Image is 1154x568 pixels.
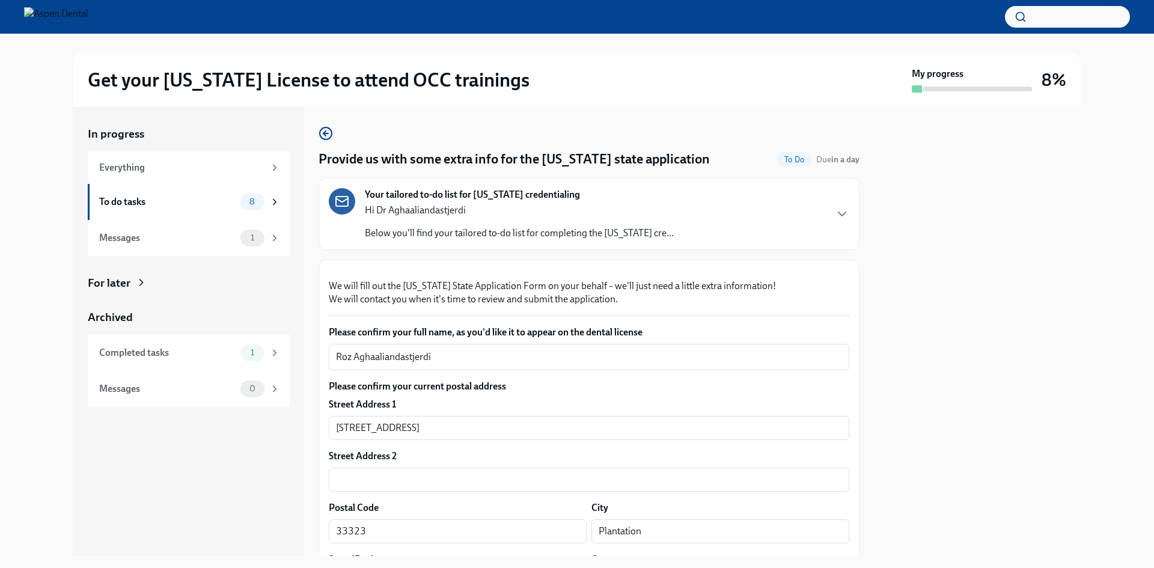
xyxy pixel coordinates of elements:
img: Aspen Dental [24,7,88,26]
a: To do tasks8 [88,184,290,220]
a: In progress [88,126,290,142]
div: Everything [99,161,264,174]
strong: My progress [912,67,963,81]
div: Messages [99,231,236,245]
h3: 8% [1042,69,1066,91]
label: Country [591,553,626,566]
p: We will fill out the [US_STATE] State Application Form on your behalf – we'll just need a little ... [329,279,849,306]
h2: Get your [US_STATE] License to attend OCC trainings [88,68,530,92]
span: 1 [243,348,261,357]
div: Completed tasks [99,346,236,359]
div: Messages [99,382,236,395]
span: Due [816,154,859,165]
span: 8 [242,197,262,206]
p: Below you'll find your tailored to-do list for completing the [US_STATE] cre... [365,227,674,240]
span: 1 [243,233,261,242]
span: To Do [777,155,811,164]
label: Postal Code [329,501,379,515]
strong: Your tailored to-do list for [US_STATE] credentialing [365,188,580,201]
div: For later [88,275,130,291]
p: Hi Dr Aghaaliandastjerdi [365,204,674,217]
h4: Provide us with some extra info for the [US_STATE] state application [319,150,710,168]
div: To do tasks [99,195,236,209]
label: City [591,501,608,515]
label: Street Address 1 [329,398,396,411]
a: For later [88,275,290,291]
textarea: Roz Aghaaliandastjerdi [336,350,842,364]
strong: in a day [831,154,859,165]
label: Street Address 2 [329,450,397,463]
span: August 20th, 2025 08:00 [816,154,859,165]
label: Please confirm your full name, as you'd like it to appear on the dental license [329,326,849,339]
label: Please confirm your current postal address [329,380,849,393]
a: Archived [88,310,290,325]
a: Everything [88,151,290,184]
a: Messages1 [88,220,290,256]
a: Completed tasks1 [88,335,290,371]
span: 0 [242,384,263,393]
a: Messages0 [88,371,290,407]
label: State/Region [329,553,384,566]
